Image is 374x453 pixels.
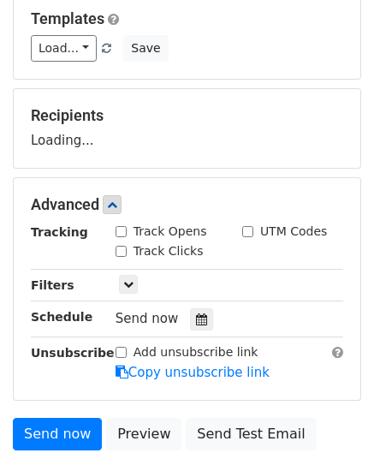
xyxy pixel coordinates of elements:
label: UTM Codes [260,223,327,241]
h5: Advanced [31,195,343,214]
h5: Recipients [31,106,343,125]
button: Save [123,35,168,62]
span: Send now [116,311,179,326]
a: Copy unsubscribe link [116,365,270,380]
label: Add unsubscribe link [134,343,258,361]
div: Loading... [31,106,343,151]
strong: Unsubscribe [31,346,115,360]
a: Send now [13,418,102,450]
label: Track Clicks [134,242,204,260]
a: Templates [31,9,104,27]
strong: Schedule [31,310,92,324]
a: Load... [31,35,97,62]
a: Send Test Email [186,418,316,450]
label: Track Opens [134,223,207,241]
a: Preview [106,418,181,450]
iframe: Chat Widget [288,371,374,453]
strong: Tracking [31,225,88,239]
strong: Filters [31,278,74,292]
